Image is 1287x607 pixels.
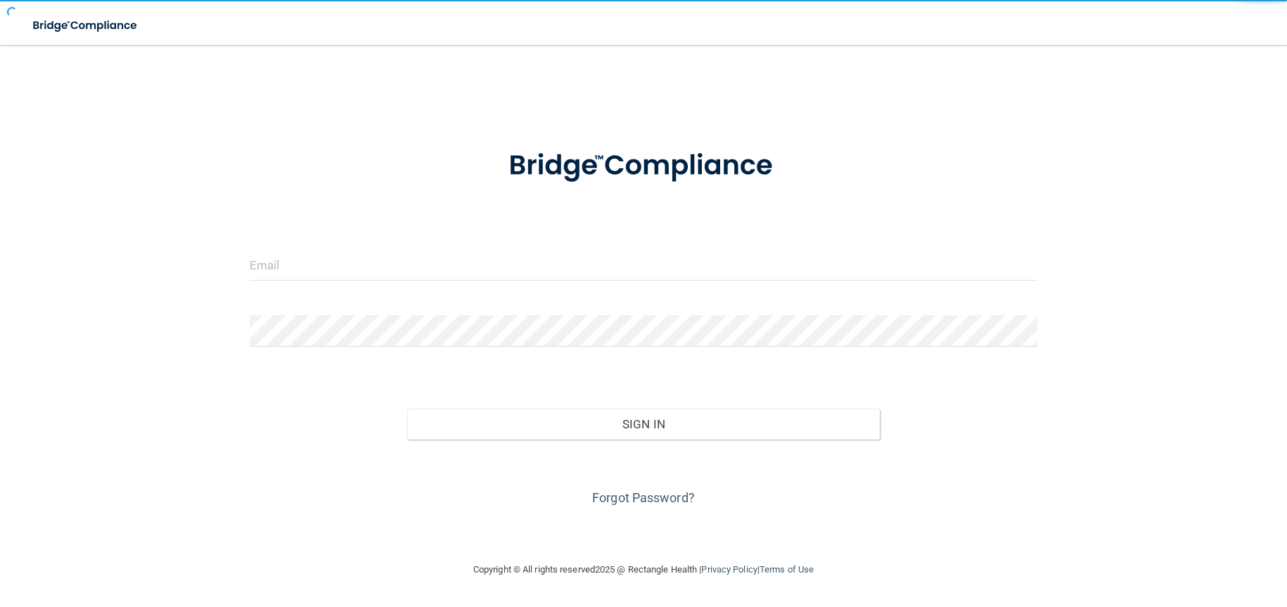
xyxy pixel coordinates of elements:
[21,11,151,40] img: bridge_compliance_login_screen.278c3ca4.svg
[701,564,757,575] a: Privacy Policy
[592,490,695,505] a: Forgot Password?
[407,409,880,440] button: Sign In
[387,547,900,592] div: Copyright © All rights reserved 2025 @ Rectangle Health | |
[480,129,807,203] img: bridge_compliance_login_screen.278c3ca4.svg
[760,564,814,575] a: Terms of Use
[250,249,1037,281] input: Email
